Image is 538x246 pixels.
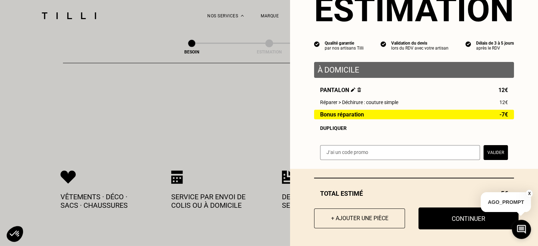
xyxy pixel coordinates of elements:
[320,99,398,105] span: Réparer > Déchirure : couture simple
[314,41,320,47] img: icon list info
[325,41,364,46] div: Qualité garantie
[320,111,364,118] span: Bonus réparation
[526,190,533,198] button: X
[314,190,514,197] div: Total estimé
[476,41,514,46] div: Délais de 3 à 5 jours
[476,46,514,51] div: après le RDV
[320,87,361,93] span: Pantalon
[391,46,449,51] div: lors du RDV avec votre artisan
[320,145,480,160] input: J‘ai un code promo
[499,99,508,105] span: 12€
[351,87,355,92] img: Éditer
[481,192,531,212] p: AGO_PROMPT
[465,41,471,47] img: icon list info
[314,208,405,228] button: + Ajouter une pièce
[391,41,449,46] div: Validation du devis
[318,65,510,74] p: À domicile
[418,207,519,229] button: Continuer
[499,111,508,118] span: -7€
[325,46,364,51] div: par nos artisans Tilli
[357,87,361,92] img: Supprimer
[381,41,386,47] img: icon list info
[320,125,508,131] div: Dupliquer
[484,145,508,160] button: Valider
[498,87,508,93] span: 12€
